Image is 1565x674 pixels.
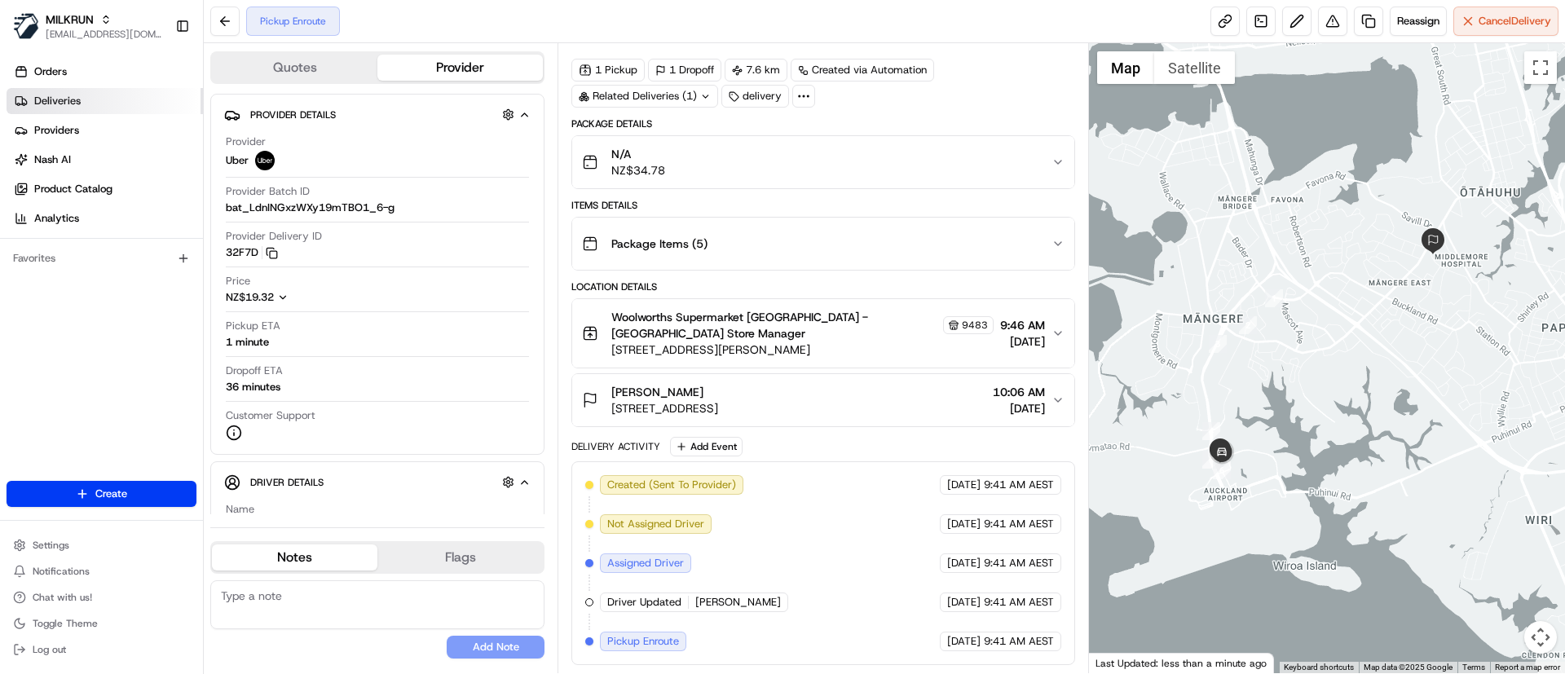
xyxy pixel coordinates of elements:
[1093,652,1147,673] img: Google
[1284,662,1354,673] button: Keyboard shortcuts
[571,117,1074,130] div: Package Details
[1089,653,1274,673] div: Last Updated: less than a minute ago
[607,517,704,531] span: Not Assigned Driver
[46,28,162,41] button: [EMAIL_ADDRESS][DOMAIN_NAME]
[226,335,269,350] div: 1 minute
[1154,51,1235,84] button: Show satellite imagery
[1462,663,1485,672] a: Terms
[607,478,736,492] span: Created (Sent To Provider)
[611,146,665,162] span: N/A
[226,184,310,199] span: Provider Batch ID
[33,539,69,552] span: Settings
[1453,7,1558,36] button: CancelDelivery
[611,400,718,416] span: [STREET_ADDRESS]
[7,147,203,173] a: Nash AI
[725,59,787,81] div: 7.6 km
[7,88,203,114] a: Deliveries
[993,384,1045,400] span: 10:06 AM
[46,11,94,28] button: MILKRUN
[7,59,203,85] a: Orders
[962,319,988,332] span: 9483
[226,363,283,378] span: Dropoff ETA
[670,437,743,456] button: Add Event
[984,556,1054,570] span: 9:41 AM AEST
[250,108,336,121] span: Provider Details
[571,85,718,108] div: Related Deliveries (1)
[1097,51,1154,84] button: Show street map
[34,64,67,79] span: Orders
[947,517,981,531] span: [DATE]
[226,153,249,168] span: Uber
[993,400,1045,416] span: [DATE]
[226,274,250,289] span: Price
[1213,461,1231,479] div: 6
[34,94,81,108] span: Deliveries
[95,487,127,501] span: Create
[7,534,196,557] button: Settings
[607,634,679,649] span: Pickup Enroute
[34,152,71,167] span: Nash AI
[1000,333,1045,350] span: [DATE]
[7,612,196,635] button: Toggle Theme
[224,101,531,128] button: Provider Details
[226,319,280,333] span: Pickup ETA
[947,634,981,649] span: [DATE]
[226,380,280,394] div: 36 minutes
[224,469,531,496] button: Driver Details
[721,85,789,108] div: delivery
[984,595,1054,610] span: 9:41 AM AEST
[33,617,98,630] span: Toggle Theme
[34,211,79,226] span: Analytics
[1093,652,1147,673] a: Open this area in Google Maps (opens a new window)
[571,59,645,81] div: 1 Pickup
[7,586,196,609] button: Chat with us!
[1202,422,1220,440] div: 4
[695,595,781,610] span: [PERSON_NAME]
[33,565,90,578] span: Notifications
[572,218,1073,270] button: Package Items (5)
[611,384,703,400] span: [PERSON_NAME]
[984,634,1054,649] span: 9:41 AM AEST
[947,478,981,492] span: [DATE]
[250,476,324,489] span: Driver Details
[984,517,1054,531] span: 9:41 AM AEST
[255,151,275,170] img: uber-new-logo.jpeg
[226,245,278,260] button: 32F7D
[1524,51,1557,84] button: Toggle fullscreen view
[611,309,939,341] span: Woolworths Supermarket [GEOGRAPHIC_DATA] - [GEOGRAPHIC_DATA] Store Manager
[571,440,660,453] div: Delivery Activity
[377,55,543,81] button: Provider
[13,13,39,39] img: MILKRUN
[572,374,1073,426] button: [PERSON_NAME][STREET_ADDRESS]10:06 AM[DATE]
[212,544,377,570] button: Notes
[1364,663,1453,672] span: Map data ©2025 Google
[1202,451,1220,469] div: 5
[1000,317,1045,333] span: 9:46 AM
[1265,289,1283,307] div: 1
[1524,621,1557,654] button: Map camera controls
[571,199,1074,212] div: Items Details
[791,59,934,81] div: Created via Automation
[611,341,993,358] span: [STREET_ADDRESS][PERSON_NAME]
[7,481,196,507] button: Create
[611,236,708,252] span: Package Items ( 5 )
[1495,663,1560,672] a: Report a map error
[607,556,684,570] span: Assigned Driver
[226,290,369,305] button: NZ$19.32
[34,182,112,196] span: Product Catalog
[572,136,1073,188] button: N/ANZ$34.78
[1479,14,1551,29] span: Cancel Delivery
[947,556,981,570] span: [DATE]
[1239,316,1257,334] div: 2
[226,229,322,244] span: Provider Delivery ID
[7,205,203,231] a: Analytics
[34,123,79,138] span: Providers
[1209,335,1227,353] div: 3
[1397,14,1439,29] span: Reassign
[571,280,1074,293] div: Location Details
[7,7,169,46] button: MILKRUNMILKRUN[EMAIL_ADDRESS][DOMAIN_NAME]
[226,200,395,215] span: bat_LdnINGxzWXy19mTBO1_6-g
[33,591,92,604] span: Chat with us!
[611,162,665,178] span: NZ$34.78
